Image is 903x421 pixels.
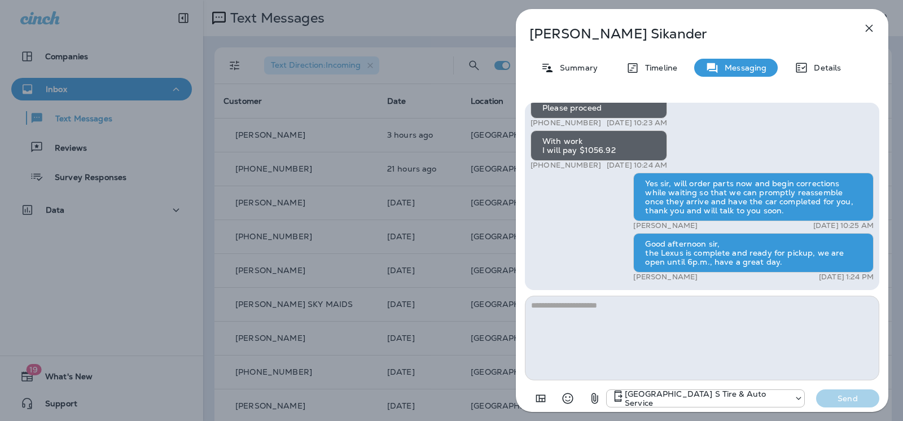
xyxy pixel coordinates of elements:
[531,97,667,119] div: Please proceed
[819,273,874,282] p: [DATE] 1:24 PM
[639,63,677,72] p: Timeline
[633,233,874,273] div: Good afternoon sir, the Lexus is complete and ready for pickup, we are open until 6p.m., have a g...
[607,389,804,407] div: +1 (301) 975-0024
[813,221,874,230] p: [DATE] 10:25 AM
[607,161,667,170] p: [DATE] 10:24 AM
[607,119,667,128] p: [DATE] 10:23 AM
[719,63,766,72] p: Messaging
[529,26,838,42] p: [PERSON_NAME] Sikander
[808,63,841,72] p: Details
[529,387,552,410] button: Add in a premade template
[554,63,598,72] p: Summary
[531,161,601,170] p: [PHONE_NUMBER]
[633,273,698,282] p: [PERSON_NAME]
[556,387,579,410] button: Select an emoji
[633,221,698,230] p: [PERSON_NAME]
[531,130,667,161] div: With work I will pay $1056.92
[625,389,788,407] p: [GEOGRAPHIC_DATA] S Tire & Auto Service
[531,119,601,128] p: [PHONE_NUMBER]
[633,173,874,221] div: Yes sir, will order parts now and begin corrections while waiting so that we can promptly reassem...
